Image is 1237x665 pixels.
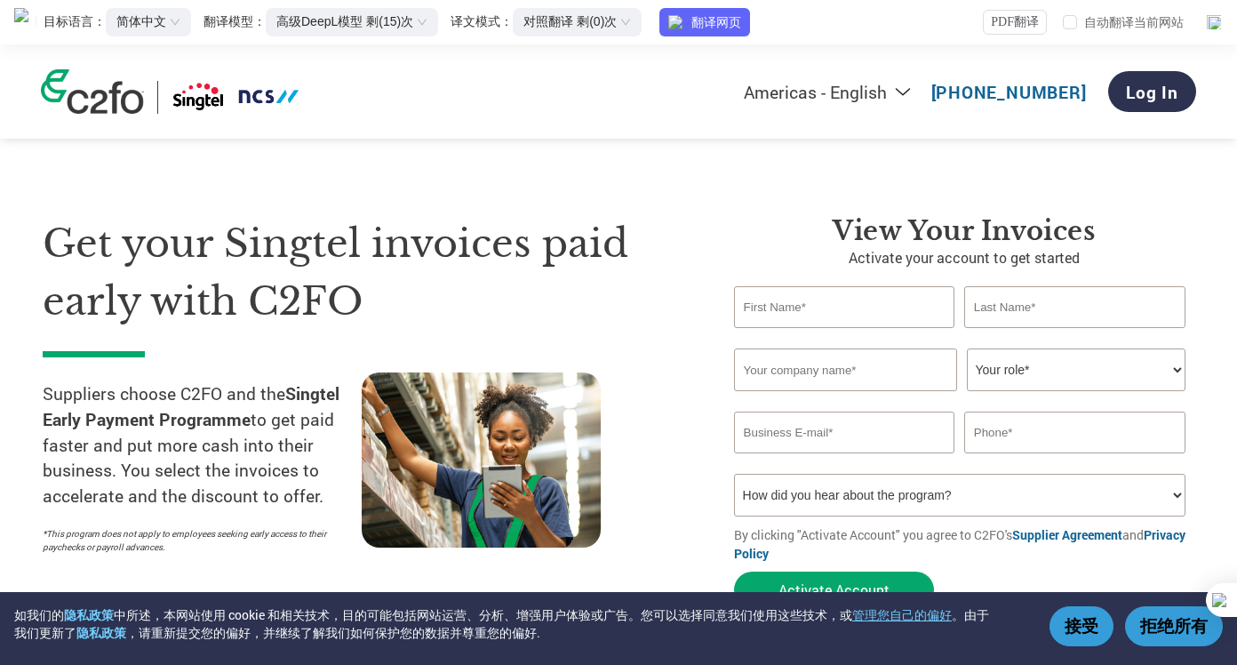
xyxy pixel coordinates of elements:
[1108,71,1196,112] a: Log In
[734,215,1194,247] h3: View your invoices
[734,349,958,391] input: Your company name*
[734,526,1185,562] a: Privacy Policy
[964,330,1185,341] div: Invalid last name or last name is too long
[41,69,144,114] img: c2fo logo
[852,606,952,624] button: 管理您自己的偏好
[967,349,1185,391] select: Title/Role
[734,247,1194,268] p: Activate your account to get started
[734,412,955,453] input: Invalid Email format
[734,525,1194,563] p: By clicking "Activate Account" you agree to C2FO's and
[1012,526,1122,543] a: Supplier Agreement
[734,393,1185,405] div: Invalid company name or company name is too long
[172,81,300,114] img: Singtel
[964,455,1185,467] div: Inavlid Phone Number
[734,572,934,608] button: Activate Account
[43,527,344,554] p: *This program does not apply to employees seeking early access to their paychecks or payroll adva...
[931,81,1087,103] a: [PHONE_NUMBER]
[64,606,114,623] a: 隐私政策
[734,455,955,467] div: Inavlid Email Address
[964,412,1185,453] input: Phone*
[43,215,681,330] h1: Get your Singtel invoices paid early with C2FO
[14,606,992,642] div: 如我们的 中所述，本网站使用 cookie 和相关技术，目的可能包括网站运营、分析、增强用户体验或广告。您可以选择同意我们使用这些技术，或 。由于我们更新了 ，请重新提交您的偏好，并继续了解我们...
[362,373,601,548] img: supply chain worker
[1049,606,1113,646] button: 接受
[964,286,1185,328] input: Last Name*
[734,286,955,328] input: First Name*
[43,382,339,430] strong: Singtel Early Payment Programme
[1125,606,1223,646] button: 拒绝所有
[734,330,955,341] div: Invalid first name or first name is too long
[43,381,362,509] p: Suppliers choose C2FO and the to get paid faster and put more cash into their business. You selec...
[76,624,126,641] a: 隐私政策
